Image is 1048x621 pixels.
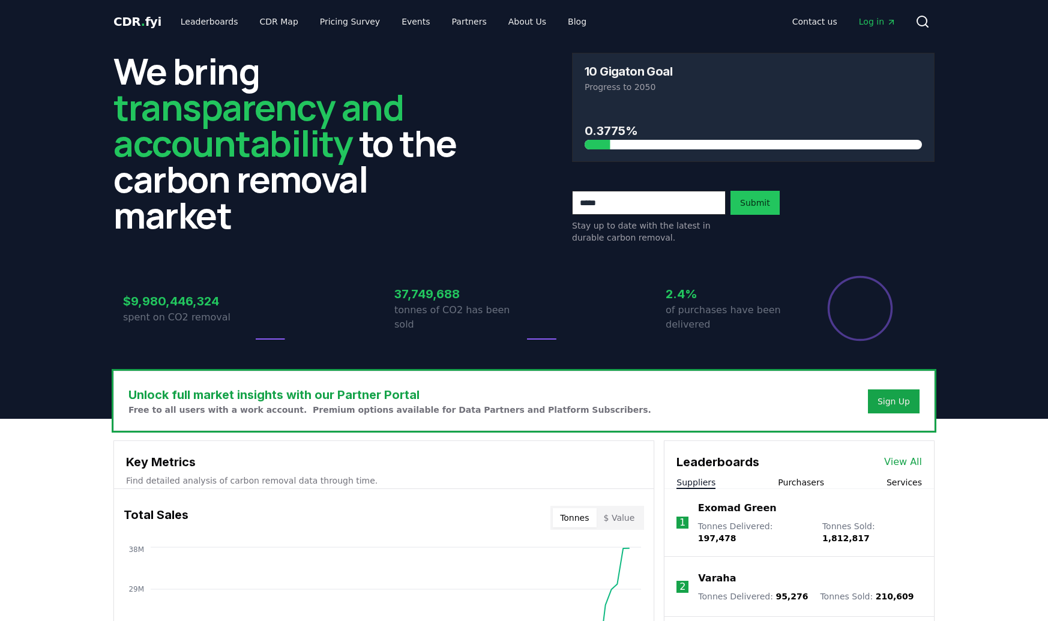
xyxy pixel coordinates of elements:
h3: Key Metrics [126,453,642,471]
span: . [141,14,145,29]
a: Log in [849,11,906,32]
span: 95,276 [775,592,808,601]
span: 210,609 [876,592,914,601]
a: About Us [499,11,556,32]
p: Tonnes Sold : [820,590,914,602]
a: Blog [558,11,596,32]
a: Contact us [783,11,847,32]
h3: 37,749,688 [394,285,524,303]
p: of purchases have been delivered [666,303,795,332]
p: Free to all users with a work account. Premium options available for Data Partners and Platform S... [128,404,651,416]
button: Services [887,476,922,488]
span: transparency and accountability [113,82,403,167]
button: Submit [730,191,780,215]
span: 1,812,817 [822,533,870,543]
a: CDR.fyi [113,13,161,30]
a: Pricing Survey [310,11,390,32]
nav: Main [783,11,906,32]
span: Log in [859,16,896,28]
p: Tonnes Delivered : [698,520,810,544]
button: Tonnes [553,508,596,527]
tspan: 38M [128,545,144,554]
h3: 0.3775% [585,122,922,140]
a: CDR Map [250,11,308,32]
h3: $9,980,446,324 [123,292,253,310]
a: Leaderboards [171,11,248,32]
h3: Leaderboards [676,453,759,471]
h2: We bring to the carbon removal market [113,53,476,233]
span: 197,478 [698,533,736,543]
a: View All [884,455,922,469]
p: spent on CO2 removal [123,310,253,325]
p: Find detailed analysis of carbon removal data through time. [126,475,642,487]
h3: 10 Gigaton Goal [585,65,672,77]
h3: Unlock full market insights with our Partner Portal [128,386,651,404]
a: Partners [442,11,496,32]
tspan: 29M [128,585,144,593]
h3: 2.4% [666,285,795,303]
nav: Main [171,11,596,32]
button: Sign Up [868,389,920,413]
p: tonnes of CO2 has been sold [394,303,524,332]
button: Suppliers [676,476,715,488]
p: Stay up to date with the latest in durable carbon removal. [572,220,726,244]
a: Events [392,11,439,32]
p: 2 [679,580,685,594]
p: Tonnes Delivered : [698,590,808,602]
a: Varaha [698,571,736,586]
a: Sign Up [878,395,910,407]
p: 1 [679,515,685,530]
span: CDR fyi [113,14,161,29]
p: Progress to 2050 [585,81,922,93]
h3: Total Sales [124,506,188,530]
a: Exomad Green [698,501,777,515]
button: $ Value [597,508,642,527]
button: Purchasers [778,476,824,488]
div: Percentage of sales delivered [827,275,894,342]
p: Tonnes Sold : [822,520,922,544]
